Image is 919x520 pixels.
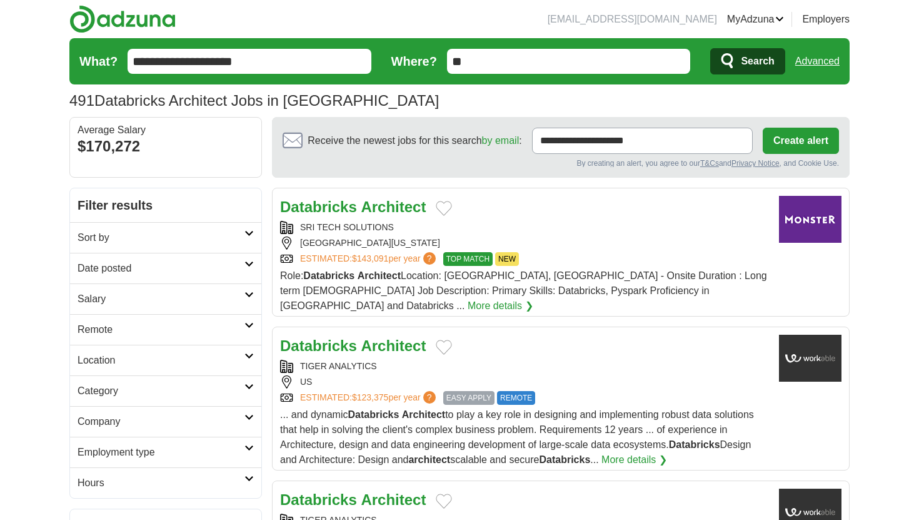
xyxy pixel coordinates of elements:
[300,252,438,266] a: ESTIMATED:$143,091per year?
[443,252,493,266] span: TOP MATCH
[69,5,176,33] img: Adzuna logo
[795,49,840,74] a: Advanced
[280,491,426,508] a: Databricks Architect
[280,270,767,311] span: Role: Location: [GEOGRAPHIC_DATA], [GEOGRAPHIC_DATA] - Onsite Duration : Long term [DEMOGRAPHIC_D...
[78,353,244,368] h2: Location
[601,452,667,467] a: More details ❯
[78,125,254,135] div: Average Salary
[78,261,244,276] h2: Date posted
[70,437,261,467] a: Employment type
[763,128,839,154] button: Create alert
[78,445,244,460] h2: Employment type
[280,198,426,215] a: Databricks Architect
[361,337,426,354] strong: Architect
[283,158,839,167] div: By creating an alert, you agree to our and , and Cookie Use.
[70,314,261,345] a: Remote
[731,159,780,168] a: Privacy Notice
[69,92,439,109] h1: Databricks Architect Jobs in [GEOGRAPHIC_DATA]
[78,476,244,491] h2: Hours
[280,491,357,508] strong: Databricks
[70,345,261,375] a: Location
[423,391,436,404] span: ?
[78,414,244,429] h2: Company
[727,12,785,27] a: MyAdzuna
[280,337,426,354] a: Databricks Architect
[361,198,426,215] strong: Architect
[280,409,754,465] span: ... and dynamic to play a key role in designing and implementing robust data solutions that help ...
[391,52,437,71] label: Where?
[280,337,357,354] strong: Databricks
[352,392,388,402] span: $123,375
[741,49,774,74] span: Search
[436,494,452,509] button: Add to favorite jobs
[436,201,452,216] button: Add to favorite jobs
[300,391,438,405] a: ESTIMATED:$123,375per year?
[710,48,785,74] button: Search
[79,52,118,71] label: What?
[468,298,533,314] a: More details ❯
[78,230,244,245] h2: Sort by
[280,375,769,389] div: US
[70,467,261,498] a: Hours
[78,135,254,158] div: $170,272
[443,391,495,405] span: EASY APPLY
[402,409,445,420] strong: Architect
[408,454,450,465] strong: architect
[78,322,244,337] h2: Remote
[436,340,452,355] button: Add to favorite jobs
[280,198,357,215] strong: Databricks
[70,283,261,314] a: Salary
[280,360,769,373] div: TIGER ANALYTICS
[78,292,244,307] h2: Salary
[423,252,436,265] span: ?
[78,384,244,399] h2: Category
[70,222,261,253] a: Sort by
[308,133,521,148] span: Receive the newest jobs for this search :
[361,491,426,508] strong: Architect
[497,391,535,405] span: REMOTE
[303,270,354,281] strong: Databricks
[669,439,720,450] strong: Databricks
[802,12,850,27] a: Employers
[69,89,94,112] span: 491
[70,375,261,406] a: Category
[358,270,401,281] strong: Architect
[70,188,261,222] h2: Filter results
[280,221,769,234] div: SRI TECH SOLUTIONS
[70,406,261,437] a: Company
[779,196,841,243] img: Company logo
[495,252,519,266] span: NEW
[548,12,717,27] li: [EMAIL_ADDRESS][DOMAIN_NAME]
[352,253,388,263] span: $143,091
[539,454,590,465] strong: Databricks
[280,237,769,250] div: [GEOGRAPHIC_DATA][US_STATE]
[779,335,841,382] img: Company logo
[482,135,520,146] a: by email
[70,253,261,283] a: Date posted
[348,409,399,420] strong: Databricks
[700,159,719,168] a: T&Cs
